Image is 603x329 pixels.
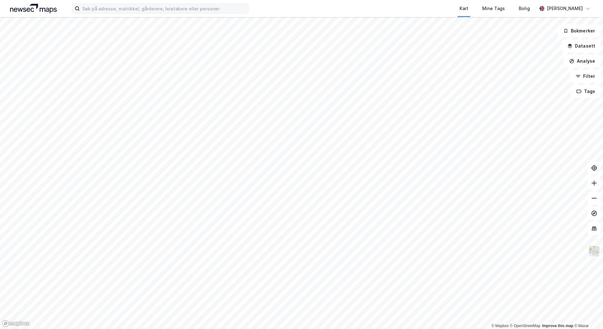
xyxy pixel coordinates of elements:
div: [PERSON_NAME] [547,5,583,12]
iframe: Chat Widget [571,299,603,329]
div: Kart [460,5,468,12]
input: Søk på adresse, matrikkel, gårdeiere, leietakere eller personer [80,4,248,13]
div: Bolig [519,5,530,12]
img: logo.a4113a55bc3d86da70a041830d287a7e.svg [10,4,57,13]
div: Mine Tags [482,5,505,12]
div: Kontrollprogram for chat [571,299,603,329]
